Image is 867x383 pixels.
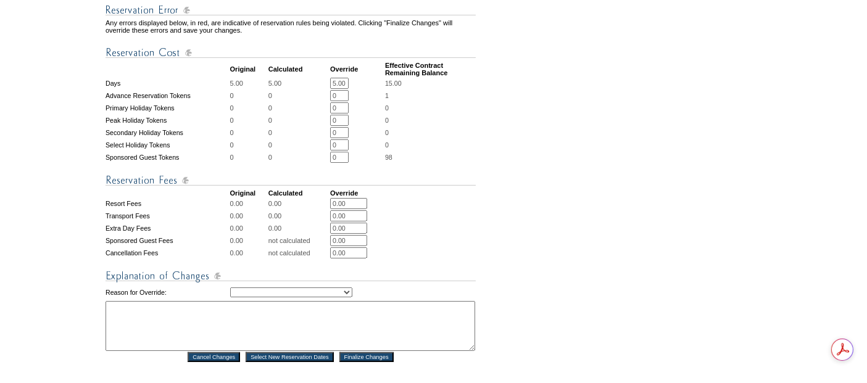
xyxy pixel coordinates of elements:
[268,102,329,113] td: 0
[268,62,329,76] td: Calculated
[230,247,267,258] td: 0.00
[268,247,329,258] td: not calculated
[106,78,229,89] td: Days
[106,247,229,258] td: Cancellation Fees
[246,352,334,362] input: Select New Reservation Dates
[106,152,229,163] td: Sponsored Guest Tokens
[230,198,267,209] td: 0.00
[268,139,329,150] td: 0
[230,139,267,150] td: 0
[230,78,267,89] td: 5.00
[268,189,329,197] td: Calculated
[268,152,329,163] td: 0
[385,154,392,161] span: 98
[230,62,267,76] td: Original
[268,90,329,101] td: 0
[230,127,267,138] td: 0
[385,92,389,99] span: 1
[385,104,389,112] span: 0
[188,352,240,362] input: Cancel Changes
[385,62,476,76] td: Effective Contract Remaining Balance
[106,173,476,188] img: Reservation Fees
[106,115,229,126] td: Peak Holiday Tokens
[268,127,329,138] td: 0
[106,139,229,150] td: Select Holiday Tokens
[106,127,229,138] td: Secondary Holiday Tokens
[385,117,389,124] span: 0
[106,19,476,34] td: Any errors displayed below, in red, are indicative of reservation rules being violated. Clicking ...
[268,78,329,89] td: 5.00
[106,285,229,300] td: Reason for Override:
[230,189,267,197] td: Original
[268,115,329,126] td: 0
[106,268,476,284] img: Explanation of Changes
[106,210,229,221] td: Transport Fees
[106,198,229,209] td: Resort Fees
[330,189,384,197] td: Override
[106,90,229,101] td: Advance Reservation Tokens
[106,102,229,113] td: Primary Holiday Tokens
[106,223,229,234] td: Extra Day Fees
[230,223,267,234] td: 0.00
[330,62,384,76] td: Override
[230,115,267,126] td: 0
[385,129,389,136] span: 0
[230,102,267,113] td: 0
[268,223,329,234] td: 0.00
[106,2,476,18] img: Reservation Errors
[230,210,267,221] td: 0.00
[230,90,267,101] td: 0
[268,235,329,246] td: not calculated
[106,235,229,246] td: Sponsored Guest Fees
[339,352,394,362] input: Finalize Changes
[268,210,329,221] td: 0.00
[230,152,267,163] td: 0
[268,198,329,209] td: 0.00
[106,45,476,60] img: Reservation Cost
[385,141,389,149] span: 0
[230,235,267,246] td: 0.00
[385,80,402,87] span: 15.00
